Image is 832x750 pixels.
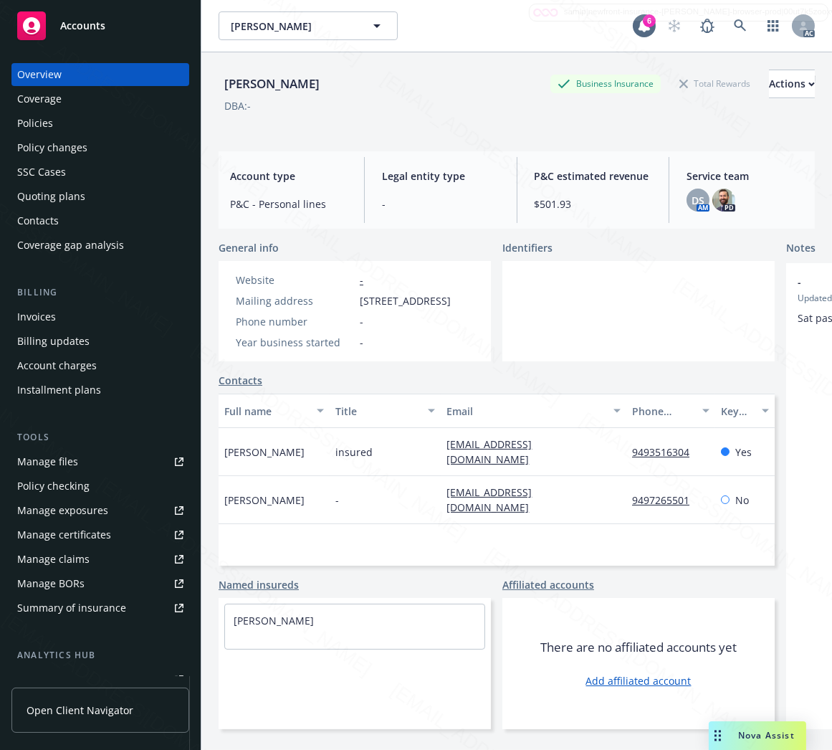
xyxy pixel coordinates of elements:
button: Full name [219,394,330,428]
div: Email [446,404,605,419]
div: Summary of insurance [17,597,126,620]
a: Manage certificates [11,523,189,546]
div: Phone number [632,404,694,419]
a: Manage files [11,450,189,473]
a: Coverage gap analysis [11,234,189,257]
div: Mailing address [236,293,354,308]
span: No [735,493,749,508]
span: Nova Assist [738,729,795,741]
span: [PERSON_NAME] [224,493,305,508]
div: Manage BORs [17,572,85,595]
div: Full name [224,404,308,419]
span: Notes [786,240,816,257]
a: [EMAIL_ADDRESS][DOMAIN_NAME] [446,485,540,514]
div: Quoting plans [17,185,85,208]
a: Policy changes [11,136,189,159]
a: Search [726,11,755,40]
a: Quoting plans [11,185,189,208]
a: Invoices [11,305,189,328]
a: Manage exposures [11,499,189,522]
button: [PERSON_NAME] [219,11,398,40]
a: Installment plans [11,379,189,402]
span: $501.93 [535,196,651,212]
a: Contacts [219,373,262,388]
a: 9497265501 [632,493,701,507]
a: Accounts [11,6,189,46]
a: Coverage [11,87,189,110]
a: Billing updates [11,330,189,353]
div: Overview [17,63,62,86]
div: Phone number [236,314,354,329]
span: Legal entity type [382,168,499,184]
span: - [382,196,499,212]
div: Analytics hub [11,648,189,663]
a: Policies [11,112,189,135]
div: Loss summary generator [17,668,136,691]
div: Website [236,272,354,288]
div: Policy changes [17,136,87,159]
div: Drag to move [709,721,727,750]
span: There are no affiliated accounts yet [540,639,737,656]
span: - [360,335,363,350]
a: - [360,273,363,287]
div: Policy checking [17,475,90,498]
a: Manage claims [11,548,189,571]
div: Title [335,404,419,419]
span: DS [692,193,704,208]
a: Start snowing [660,11,689,40]
span: - [360,314,363,329]
div: Total Rewards [672,75,757,92]
div: DBA: - [224,98,251,113]
img: photo [712,189,735,212]
a: Manage BORs [11,572,189,595]
span: Accounts [60,20,105,32]
span: [STREET_ADDRESS] [360,293,451,308]
div: Coverage gap analysis [17,234,124,257]
button: Email [441,394,626,428]
a: Contacts [11,209,189,232]
div: Manage files [17,450,78,473]
button: Key contact [715,394,775,428]
span: General info [219,240,279,255]
div: Tools [11,430,189,445]
a: Loss summary generator [11,668,189,691]
span: [PERSON_NAME] [231,19,355,34]
button: Title [330,394,441,428]
a: Report a Bug [693,11,722,40]
div: Business Insurance [550,75,661,92]
a: 9493516304 [632,445,701,459]
span: P&C estimated revenue [535,168,651,184]
a: Switch app [759,11,788,40]
button: Actions [769,70,815,98]
a: Affiliated accounts [502,577,594,592]
a: Account charges [11,354,189,377]
div: Billing updates [17,330,90,353]
a: SSC Cases [11,161,189,184]
div: Key contact [721,404,753,419]
button: Nova Assist [709,721,806,750]
div: Manage claims [17,548,90,571]
span: Service team [687,168,803,184]
a: Add affiliated account [586,673,692,688]
a: [EMAIL_ADDRESS][DOMAIN_NAME] [446,437,540,466]
span: P&C - Personal lines [230,196,347,212]
div: Manage exposures [17,499,108,522]
span: Yes [735,445,752,460]
span: - [335,493,339,508]
a: [PERSON_NAME] [234,614,314,627]
div: Contacts [17,209,59,232]
div: Installment plans [17,379,101,402]
div: Year business started [236,335,354,350]
div: Policies [17,112,53,135]
span: Account type [230,168,347,184]
div: 6 [643,14,656,27]
a: Policy checking [11,475,189,498]
span: Open Client Navigator [27,703,133,718]
a: Named insureds [219,577,299,592]
span: insured [335,445,373,460]
div: [PERSON_NAME] [219,75,325,93]
div: Billing [11,285,189,300]
span: [PERSON_NAME] [224,445,305,460]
